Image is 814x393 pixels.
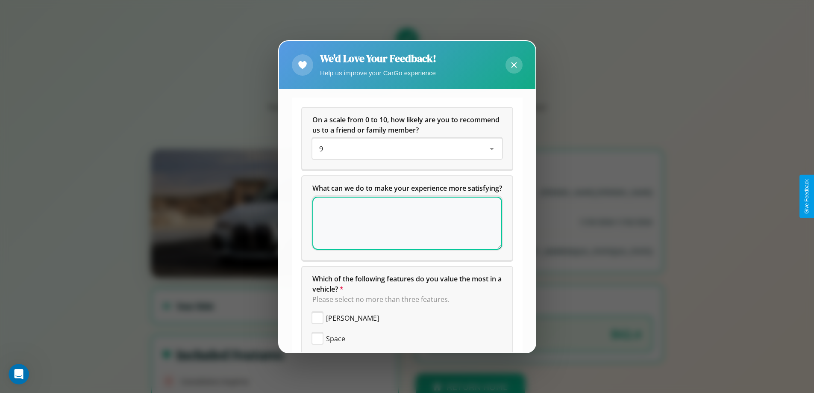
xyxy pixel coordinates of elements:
h2: We'd Love Your Feedback! [320,51,436,65]
div: On a scale from 0 to 10, how likely are you to recommend us to a friend or family member? [312,139,502,159]
span: Please select no more than three features. [312,295,450,304]
iframe: Intercom live chat [9,364,29,384]
span: Space [326,334,345,344]
div: Give Feedback [804,179,810,214]
span: What can we do to make your experience more satisfying? [312,183,502,193]
h5: On a scale from 0 to 10, how likely are you to recommend us to a friend or family member? [312,115,502,135]
span: [PERSON_NAME] [326,313,379,323]
span: Which of the following features do you value the most in a vehicle? [312,274,503,294]
span: 9 [319,144,323,154]
p: Help us improve your CarGo experience [320,67,436,79]
div: On a scale from 0 to 10, how likely are you to recommend us to a friend or family member? [302,108,512,169]
span: On a scale from 0 to 10, how likely are you to recommend us to a friend or family member? [312,115,501,135]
